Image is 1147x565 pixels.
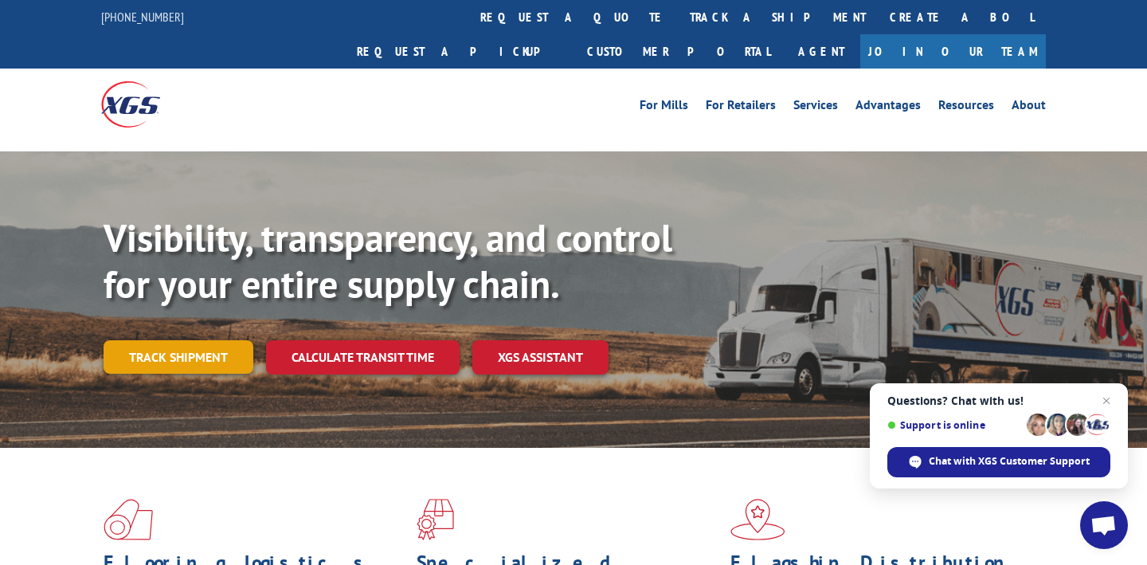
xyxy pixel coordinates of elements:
[855,99,921,116] a: Advantages
[730,499,785,540] img: xgs-icon-flagship-distribution-model-red
[887,394,1110,407] span: Questions? Chat with us!
[793,99,838,116] a: Services
[575,34,782,69] a: Customer Portal
[887,447,1110,477] div: Chat with XGS Customer Support
[104,340,253,374] a: Track shipment
[860,34,1046,69] a: Join Our Team
[929,454,1090,469] span: Chat with XGS Customer Support
[472,340,609,375] a: XGS ASSISTANT
[1097,391,1116,410] span: Close chat
[345,34,575,69] a: Request a pickup
[782,34,860,69] a: Agent
[1080,501,1128,549] div: Open chat
[101,9,184,25] a: [PHONE_NUMBER]
[417,499,454,540] img: xgs-icon-focused-on-flooring-red
[938,99,994,116] a: Resources
[1012,99,1046,116] a: About
[706,99,776,116] a: For Retailers
[104,213,672,308] b: Visibility, transparency, and control for your entire supply chain.
[640,99,688,116] a: For Mills
[104,499,153,540] img: xgs-icon-total-supply-chain-intelligence-red
[887,419,1021,431] span: Support is online
[266,340,460,375] a: Calculate transit time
